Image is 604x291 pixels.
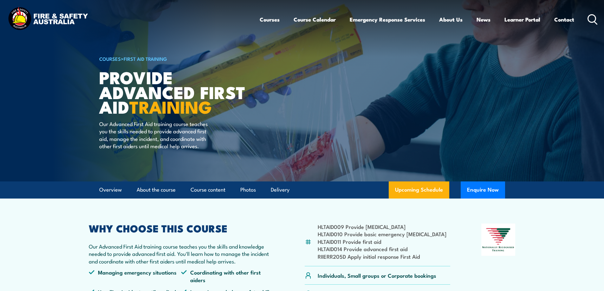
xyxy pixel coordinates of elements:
[318,245,446,252] li: HLTAID014 Provide advanced first aid
[504,11,540,28] a: Learner Portal
[260,11,280,28] a: Courses
[439,11,463,28] a: About Us
[99,55,256,62] h6: >
[318,238,446,245] li: HLTAID011 Provide first aid
[461,181,505,199] button: Enquire Now
[477,11,490,28] a: News
[554,11,574,28] a: Contact
[318,223,446,230] li: HLTAID009 Provide [MEDICAL_DATA]
[181,269,274,283] li: Coordinating with other first aiders
[271,181,289,198] a: Delivery
[318,230,446,237] li: HLTAID010 Provide basic emergency [MEDICAL_DATA]
[99,55,121,62] a: COURSES
[99,70,256,114] h1: Provide Advanced First Aid
[350,11,425,28] a: Emergency Response Services
[318,253,446,260] li: RIIERR205D Apply initial response First Aid
[294,11,336,28] a: Course Calendar
[129,93,212,119] strong: TRAINING
[318,272,436,279] p: Individuals, Small groups or Corporate bookings
[191,181,225,198] a: Course content
[99,181,122,198] a: Overview
[89,243,274,265] p: Our Advanced First Aid training course teaches you the skills and knowledge needed to provide adv...
[124,55,167,62] a: First Aid Training
[481,224,516,256] img: Nationally Recognised Training logo.
[89,269,181,283] li: Managing emergency situations
[137,181,176,198] a: About the course
[89,224,274,232] h2: WHY CHOOSE THIS COURSE
[240,181,256,198] a: Photos
[99,120,215,150] p: Our Advanced First Aid training course teaches you the skills needed to provide advanced first ai...
[389,181,449,199] a: Upcoming Schedule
